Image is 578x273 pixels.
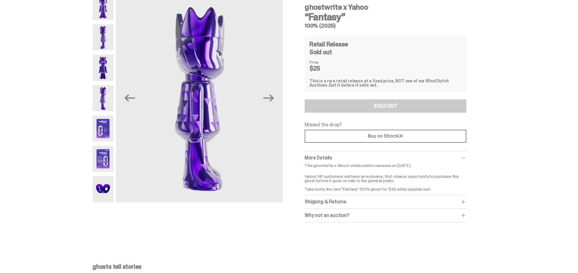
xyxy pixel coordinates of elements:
h4: ghostwrite x Yahoo [305,4,466,11]
img: Yahoo-HG---4.png [93,85,113,111]
h3: “Fantasy” [305,12,466,22]
span: More Details [305,155,332,161]
div: This is a rare retail release at a fixed price, NOT one of our Blind Dutch Auctions. [309,79,461,87]
span: Get it before it sells out. [329,82,378,88]
div: SOLD OUT [374,104,397,108]
button: Next [262,92,275,105]
div: Why not an auction? [305,212,466,218]
button: Previous [123,92,137,105]
img: Yahoo-HG---5.png [93,115,113,141]
h4: Retail Release [309,41,348,47]
button: SOLD OUT [305,99,466,113]
p: This ghostwrite x Yahoo! collaboration releases on [DATE]. [305,163,466,168]
img: Yahoo-HG---3.png [93,55,113,81]
p: Yahoo! VIP customers will have an exclusive, first-chance opportunity to purchase this ghost befo... [305,170,466,191]
img: Yahoo-HG---6.png [93,146,113,172]
dt: Price [309,60,340,64]
p: Missed the drop? [305,122,466,127]
h5: 100% (2025) [305,23,466,28]
div: Sold out [309,49,461,55]
dd: $25 [309,65,340,72]
img: Yahoo-HG---2.png [93,24,113,50]
img: Yahoo-HG---7.png [93,176,113,202]
p: ghosts tell stories [93,264,481,270]
div: Shipping & Returns [305,199,466,205]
